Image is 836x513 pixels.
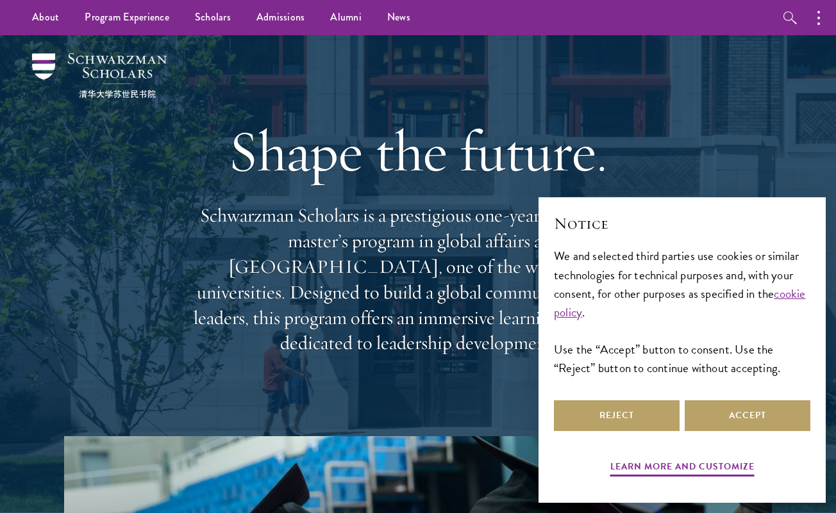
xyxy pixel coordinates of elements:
div: We and selected third parties use cookies or similar technologies for technical purposes and, wit... [554,247,810,377]
button: Learn more and customize [610,459,755,478]
a: cookie policy [554,284,806,322]
button: Accept [685,400,810,431]
p: Schwarzman Scholars is a prestigious one-year, fully funded master’s program in global affairs at... [187,203,649,356]
h1: Shape the future. [187,115,649,187]
button: Reject [554,400,680,431]
h2: Notice [554,213,810,234]
img: Schwarzman Scholars [32,53,167,98]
